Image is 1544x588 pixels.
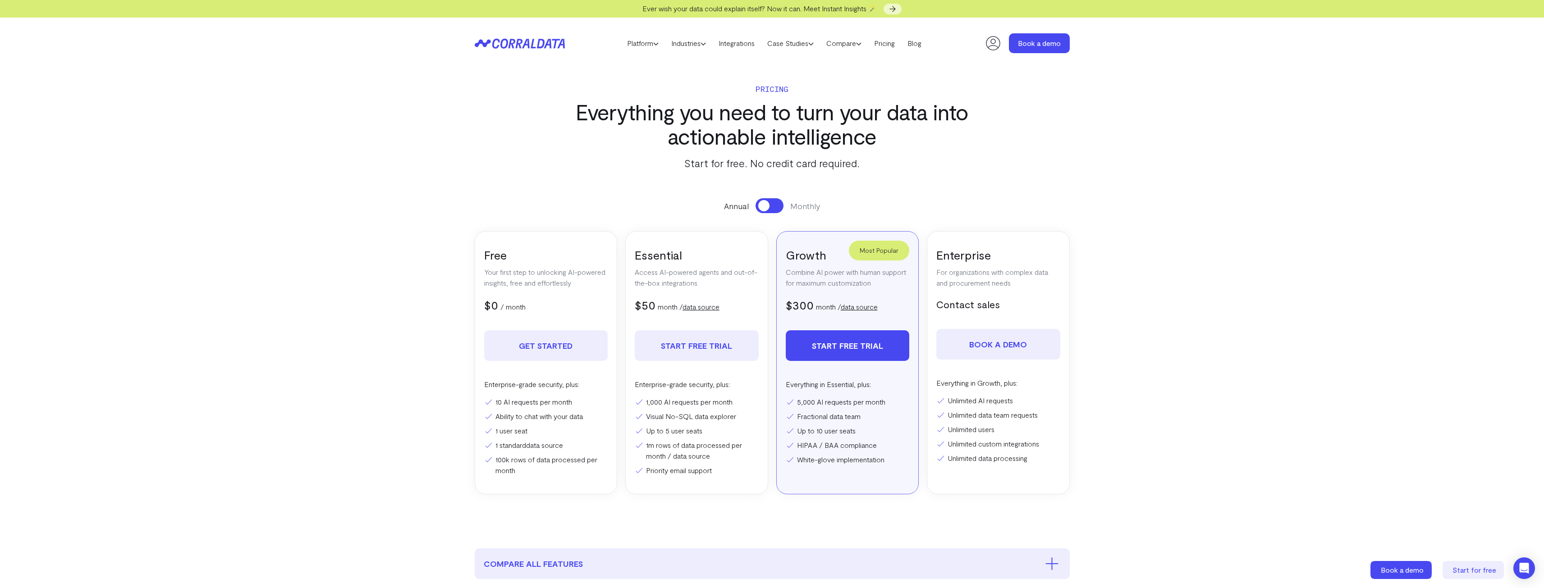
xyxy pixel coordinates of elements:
[484,397,608,407] li: 10 AI requests per month
[849,241,909,260] div: Most Popular
[635,440,759,461] li: 1m rows of data processed per month / data source
[562,82,982,95] p: Pricing
[1370,561,1434,579] a: Book a demo
[635,465,759,476] li: Priority email support
[936,453,1060,464] li: Unlimited data processing
[484,454,608,476] li: 100k rows of data processed per month
[635,267,759,288] p: Access AI-powered agents and out-of-the-box integrations
[936,297,1060,311] h5: Contact sales
[635,379,759,390] p: Enterprise-grade security, plus:
[475,548,1070,579] button: compare all features
[936,247,1060,262] h3: Enterprise
[1443,561,1506,579] a: Start for free
[786,379,910,390] p: Everything in Essential, plus:
[484,379,608,390] p: Enterprise-grade security, plus:
[841,302,878,311] a: data source
[484,440,608,451] li: 1 standard
[786,454,910,465] li: White-glove implementation
[1381,565,1424,574] span: Book a demo
[562,100,982,148] h3: Everything you need to turn your data into actionable intelligence
[936,395,1060,406] li: Unlimited AI requests
[635,425,759,436] li: Up to 5 user seats
[786,397,910,407] li: 5,000 AI requests per month
[621,36,665,50] a: Platform
[635,330,759,361] a: Start free trial
[484,411,608,422] li: Ability to chat with your data
[901,36,928,50] a: Blog
[936,378,1060,388] p: Everything in Growth, plus:
[786,411,910,422] li: Fractional data team
[936,424,1060,435] li: Unlimited users
[484,330,608,361] a: Get Started
[936,267,1060,288] p: For organizations with complex data and procurement needs
[786,440,910,451] li: HIPAA / BAA compliance
[562,155,982,171] p: Start for free. No credit card required.
[936,438,1060,449] li: Unlimited custom integrations
[816,301,878,312] p: month /
[1009,33,1070,53] a: Book a demo
[868,36,901,50] a: Pricing
[642,4,877,13] span: Ever wish your data could explain itself? Now it can. Meet Instant Insights 🪄
[635,298,655,312] span: $50
[484,247,608,262] h3: Free
[936,410,1060,420] li: Unlimited data team requests
[786,298,814,312] span: $300
[786,425,910,436] li: Up to 10 user seats
[526,441,563,449] a: data source
[936,329,1060,360] a: Book a demo
[712,36,761,50] a: Integrations
[665,36,712,50] a: Industries
[484,267,608,288] p: Your first step to unlocking AI-powered insights, free and effortlessly
[786,267,910,288] p: Combine AI power with human support for maximum customization
[635,411,759,422] li: Visual No-SQL data explorer
[635,397,759,407] li: 1,000 AI requests per month
[790,200,820,212] span: Monthly
[658,301,719,312] p: month /
[1513,557,1535,579] div: Open Intercom Messenger
[724,200,749,212] span: Annual
[820,36,868,50] a: Compare
[761,36,820,50] a: Case Studies
[500,301,526,312] p: / month
[484,298,498,312] span: $0
[683,302,719,311] a: data source
[635,247,759,262] h3: Essential
[786,247,910,262] h3: Growth
[786,330,910,361] a: Start free trial
[484,425,608,436] li: 1 user seat
[1452,565,1496,574] span: Start for free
